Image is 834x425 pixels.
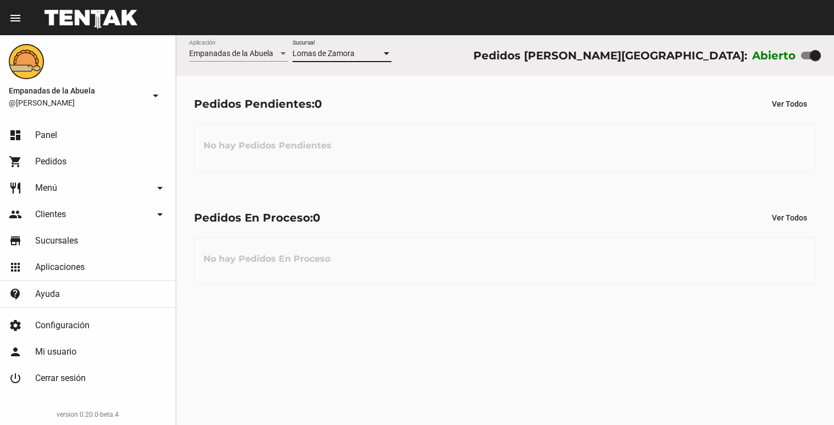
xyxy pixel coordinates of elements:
[9,409,167,420] div: version 0.20.0-beta.4
[9,261,22,274] mat-icon: apps
[35,262,85,273] span: Aplicaciones
[9,345,22,358] mat-icon: person
[35,235,78,246] span: Sucursales
[9,12,22,25] mat-icon: menu
[9,288,22,301] mat-icon: contact_support
[35,156,67,167] span: Pedidos
[9,97,145,108] span: @[PERSON_NAME]
[194,95,322,113] div: Pedidos Pendientes:
[788,381,823,414] iframe: chat widget
[9,155,22,168] mat-icon: shopping_cart
[35,320,90,331] span: Configuración
[314,97,322,111] span: 0
[195,129,340,162] h3: No hay Pedidos Pendientes
[9,319,22,332] mat-icon: settings
[473,47,747,64] div: Pedidos [PERSON_NAME][GEOGRAPHIC_DATA]:
[292,49,355,58] span: Lomas de Zamora
[763,208,816,228] button: Ver Todos
[752,47,796,64] label: Abierto
[9,84,145,97] span: Empanadas de la Abuela
[763,94,816,114] button: Ver Todos
[189,49,273,58] span: Empanadas de la Abuela
[35,130,57,141] span: Panel
[9,181,22,195] mat-icon: restaurant
[153,181,167,195] mat-icon: arrow_drop_down
[313,211,321,224] span: 0
[772,100,807,108] span: Ver Todos
[35,373,86,384] span: Cerrar sesión
[194,209,321,227] div: Pedidos En Proceso:
[772,213,807,222] span: Ver Todos
[35,183,57,194] span: Menú
[35,289,60,300] span: Ayuda
[9,44,44,79] img: f0136945-ed32-4f7c-91e3-a375bc4bb2c5.png
[35,209,66,220] span: Clientes
[149,89,162,102] mat-icon: arrow_drop_down
[195,242,339,275] h3: No hay Pedidos En Proceso
[153,208,167,221] mat-icon: arrow_drop_down
[9,372,22,385] mat-icon: power_settings_new
[35,346,76,357] span: Mi usuario
[9,234,22,247] mat-icon: store
[9,129,22,142] mat-icon: dashboard
[9,208,22,221] mat-icon: people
